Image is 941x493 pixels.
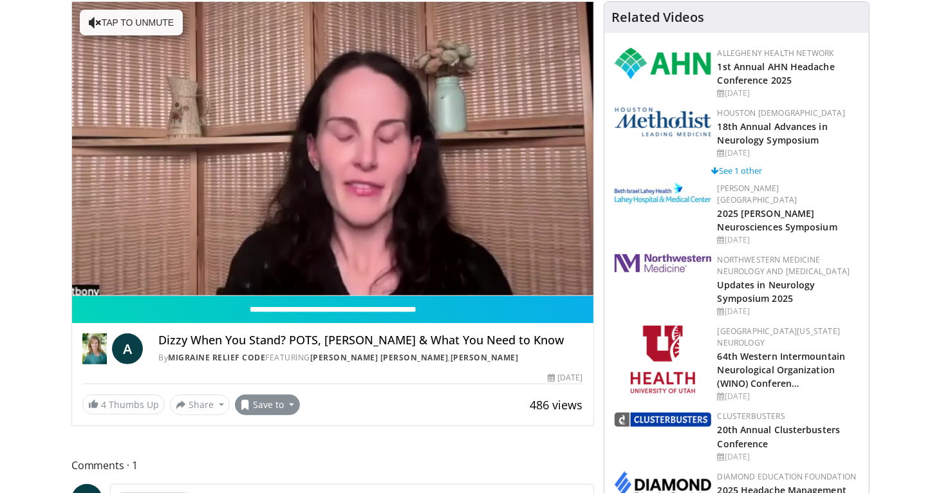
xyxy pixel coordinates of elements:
[615,183,711,204] img: e7977282-282c-4444-820d-7cc2733560fd.jpg.150x105_q85_autocrop_double_scale_upscale_version-0.2.jpg
[718,120,828,146] a: 18th Annual Advances in Neurology Symposium
[718,88,859,99] div: [DATE]
[718,423,841,449] a: 20th Annual Clusterbusters Conference
[80,10,183,35] button: Tap to unmute
[101,398,106,411] span: 4
[612,10,705,25] h4: Related Videos
[718,147,859,159] div: [DATE]
[718,411,785,422] a: Clusterbusters
[82,333,107,364] img: Migraine Relief Code
[170,395,230,415] button: Share
[631,326,695,393] img: f6362829-b0a3-407d-a044-59546adfd345.png.150x105_q85_autocrop_double_scale_upscale_version-0.2.png
[451,352,519,363] a: [PERSON_NAME]
[718,326,841,348] a: [GEOGRAPHIC_DATA][US_STATE] Neurology
[718,48,834,59] a: Allegheny Health Network
[530,397,583,413] span: 486 views
[235,395,301,415] button: Save to
[615,254,711,272] img: 2a462fb6-9365-492a-ac79-3166a6f924d8.png.150x105_q85_autocrop_double_scale_upscale_version-0.2.jpg
[718,471,857,482] a: Diamond Education Foundation
[71,457,594,474] span: Comments 1
[718,306,859,317] div: [DATE]
[718,350,846,389] a: 64th Western Intermountain Neurological Organization (WINO) Conferen…
[615,48,711,79] img: 628ffacf-ddeb-4409-8647-b4d1102df243.png.150x105_q85_autocrop_double_scale_upscale_version-0.2.png
[615,107,711,136] img: 5e4488cc-e109-4a4e-9fd9-73bb9237ee91.png.150x105_q85_autocrop_double_scale_upscale_version-0.2.png
[310,352,449,363] a: [PERSON_NAME] [PERSON_NAME]
[112,333,143,364] a: A
[718,451,859,463] div: [DATE]
[718,234,859,246] div: [DATE]
[615,413,711,427] img: d3be30b6-fe2b-4f13-a5b4-eba975d75fdd.png.150x105_q85_autocrop_double_scale_upscale_version-0.2.png
[82,395,165,414] a: 4 Thumbs Up
[718,391,859,402] div: [DATE]
[718,254,850,277] a: Northwestern Medicine Neurology and [MEDICAL_DATA]
[718,107,845,118] a: Houston [DEMOGRAPHIC_DATA]
[168,352,265,363] a: Migraine Relief Code
[72,2,593,296] video-js: Video Player
[718,183,797,205] a: [PERSON_NAME][GEOGRAPHIC_DATA]
[718,60,835,86] a: 1st Annual AHN Headache Conference 2025
[548,372,582,384] div: [DATE]
[718,279,815,304] a: Updates in Neurology Symposium 2025
[158,333,582,348] h4: Dizzy When You Stand? POTS, [PERSON_NAME] & What You Need to Know
[158,352,582,364] div: By FEATURING ,
[718,207,837,233] a: 2025 [PERSON_NAME] Neurosciences Symposium
[711,165,762,176] a: See 1 other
